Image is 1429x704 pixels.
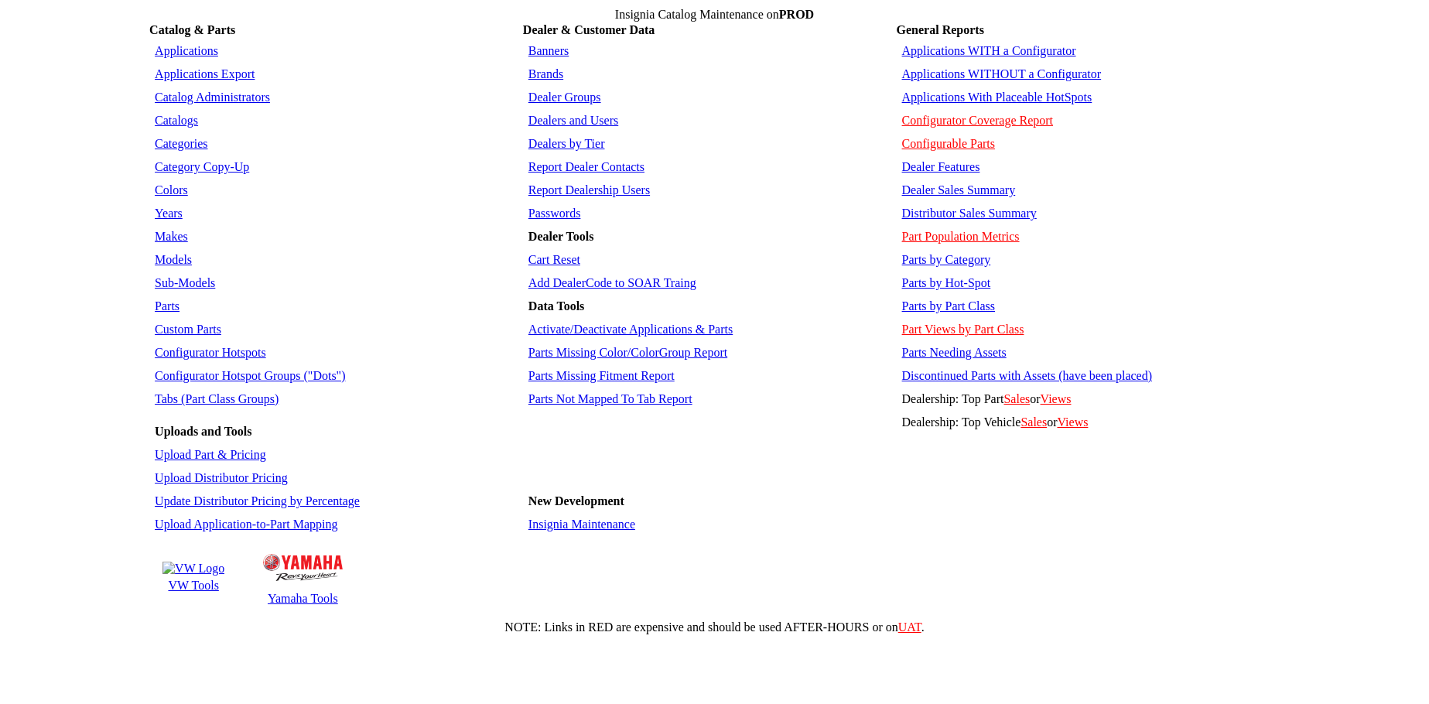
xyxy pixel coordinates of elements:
a: Category Copy-Up [155,160,249,173]
a: Banners [528,44,569,57]
a: Yamaha Logo Yamaha Tools [261,546,344,608]
a: Applications WITH a Configurator [902,44,1076,57]
a: UAT [898,620,921,634]
a: Parts Missing Color/ColorGroup Report [528,346,727,359]
a: Report Dealership Users [528,183,650,197]
a: Views [1041,392,1072,405]
a: Dealer Groups [528,91,601,104]
a: Applications [155,44,218,57]
td: Yamaha Tools [262,591,343,607]
a: Configurator Hotspot Groups ("Dots") [155,369,345,382]
b: General Reports [897,23,984,36]
a: Dealer Sales Summary [902,183,1016,197]
a: Upload Distributor Pricing [155,471,288,484]
a: Activate/Deactivate Applications & Parts [528,323,733,336]
a: Dealers by Tier [528,137,605,150]
a: Configurator Hotspots [155,346,266,359]
a: Passwords [528,207,581,220]
a: Upload Application-to-Part Mapping [155,518,337,531]
a: Sales [1003,392,1030,405]
a: Configurable Parts [902,137,995,150]
a: VW Logo VW Tools [160,559,227,595]
a: Insignia Maintenance [528,518,635,531]
b: Data Tools [528,299,584,313]
a: Applications Export [155,67,255,80]
a: Sub-Models [155,276,215,289]
a: Parts Not Mapped To Tab Report [528,392,692,405]
a: Categories [155,137,207,150]
a: Parts by Hot-Spot [902,276,991,289]
a: Configurator Coverage Report [902,114,1054,127]
a: Dealers and Users [528,114,618,127]
b: Dealer & Customer Data [523,23,655,36]
a: Add DealerCode to SOAR Traing [528,276,696,289]
b: Dealer Tools [528,230,594,243]
a: Update Distributor Pricing by Percentage [155,494,360,507]
img: Yamaha Logo [263,554,342,581]
img: VW Logo [162,562,224,576]
td: Dealership: Top Part or [898,388,1278,410]
a: Models [155,253,192,266]
a: Discontinued Parts with Assets (have been placed) [902,369,1152,382]
td: Dealership: Top Vehicle or [898,412,1278,433]
a: Tabs (Part Class Groups) [155,392,279,405]
td: VW Tools [162,578,225,593]
a: Cart Reset [528,253,580,266]
a: Views [1057,415,1088,429]
a: Colors [155,183,188,197]
div: NOTE: Links in RED are expensive and should be used AFTER-HOURS or on . [6,620,1423,634]
a: Brands [528,67,563,80]
a: Makes [155,230,188,243]
span: PROD [779,8,814,21]
b: Uploads and Tools [155,425,251,438]
a: Parts by Part Class [902,299,995,313]
td: Insignia Catalog Maintenance on [149,8,1280,22]
a: Parts by Category [902,253,991,266]
a: Part Views by Part Class [902,323,1024,336]
a: Upload Part & Pricing [155,448,266,461]
a: Sales [1020,415,1047,429]
a: Catalog Administrators [155,91,270,104]
a: Parts [155,299,179,313]
a: Parts Needing Assets [902,346,1007,359]
a: Part Population Metrics [902,230,1020,243]
b: Catalog & Parts [149,23,235,36]
a: Years [155,207,183,220]
b: New Development [528,494,624,507]
a: Custom Parts [155,323,221,336]
a: Dealer Features [902,160,980,173]
a: Applications WITHOUT a Configurator [902,67,1102,80]
a: Parts Missing Fitment Report [528,369,675,382]
a: Distributor Sales Summary [902,207,1037,220]
a: Report Dealer Contacts [528,160,644,173]
a: Applications With Placeable HotSpots [902,91,1092,104]
a: Catalogs [155,114,198,127]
